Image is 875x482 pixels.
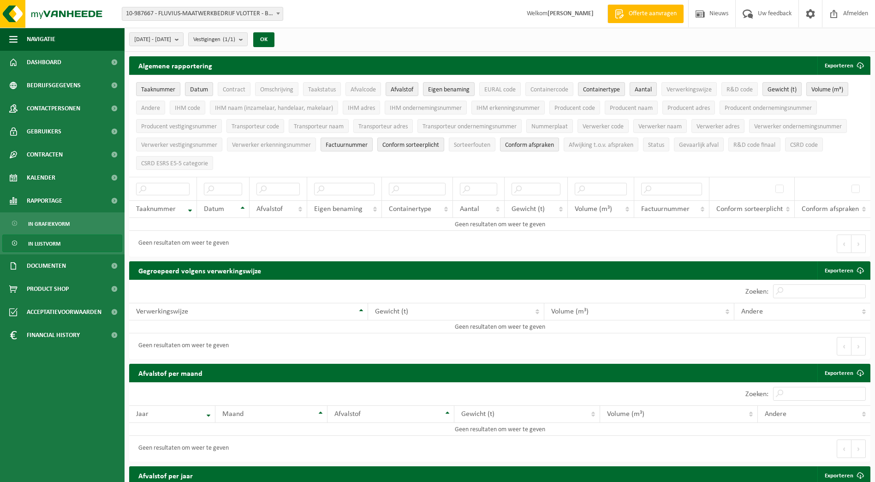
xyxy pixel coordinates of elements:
button: AfvalstofAfvalstof: Activate to sort [386,82,418,96]
span: Producent naam [610,105,653,112]
button: Transporteur adresTransporteur adres: Activate to sort [353,119,413,133]
span: Gebruikers [27,120,61,143]
button: DatumDatum: Activate to sort [185,82,213,96]
a: Exporteren [817,261,869,280]
button: Next [851,440,866,458]
span: Sorteerfouten [454,142,490,149]
span: Gewicht (t) [512,205,545,213]
span: Volume (m³) [811,86,843,93]
span: Verwerkingswijze [136,308,188,315]
span: Product Shop [27,277,69,301]
button: Verwerker ondernemingsnummerVerwerker ondernemingsnummer: Activate to sort [749,119,847,133]
span: Nummerplaat [531,123,568,130]
button: ContainercodeContainercode: Activate to sort [525,82,573,96]
span: Transporteur code [232,123,279,130]
a: In grafiekvorm [2,215,122,232]
span: Verwerker code [583,123,624,130]
span: [DATE] - [DATE] [134,33,171,47]
span: Omschrijving [260,86,293,93]
span: Transporteur adres [358,123,408,130]
button: Verwerker erkenningsnummerVerwerker erkenningsnummer: Activate to sort [227,138,316,151]
span: Transporteur naam [294,123,344,130]
button: TaaknummerTaaknummer: Activate to remove sorting [136,82,180,96]
button: R&D codeR&amp;D code: Activate to sort [721,82,758,96]
strong: [PERSON_NAME] [548,10,594,17]
button: Vestigingen(1/1) [188,32,248,46]
span: Afvalcode [351,86,376,93]
button: ContainertypeContainertype: Activate to sort [578,82,625,96]
button: NummerplaatNummerplaat: Activate to sort [526,119,573,133]
span: Contactpersonen [27,97,80,120]
span: R&D code finaal [733,142,775,149]
span: Contract [223,86,245,93]
button: Verwerker adresVerwerker adres: Activate to sort [691,119,744,133]
span: Volume (m³) [575,205,612,213]
button: VerwerkingswijzeVerwerkingswijze: Activate to sort [661,82,717,96]
span: Offerte aanvragen [626,9,679,18]
span: Verwerker ondernemingsnummer [754,123,842,130]
button: Producent naamProducent naam: Activate to sort [605,101,658,114]
button: IHM adresIHM adres: Activate to sort [343,101,380,114]
span: IHM adres [348,105,375,112]
button: Previous [837,337,851,355]
span: Factuurnummer [641,205,690,213]
button: IHM codeIHM code: Activate to sort [170,101,205,114]
span: Volume (m³) [551,308,589,315]
button: Next [851,337,866,355]
span: Conform sorteerplicht [716,205,783,213]
span: Producent vestigingsnummer [141,123,217,130]
span: In grafiekvorm [28,215,70,233]
button: Producent adresProducent adres: Activate to sort [662,101,715,114]
button: Eigen benamingEigen benaming: Activate to sort [423,82,475,96]
span: Verwerker vestigingsnummer [141,142,217,149]
button: AfvalcodeAfvalcode: Activate to sort [345,82,381,96]
span: Gewicht (t) [461,410,494,418]
button: Exporteren [817,56,869,75]
a: Exporteren [817,364,869,382]
span: Kalender [27,166,55,189]
button: Producent codeProducent code: Activate to sort [549,101,600,114]
label: Zoeken: [745,391,768,398]
span: Conform afspraken [505,142,554,149]
button: EURAL codeEURAL code: Activate to sort [479,82,521,96]
button: Producent vestigingsnummerProducent vestigingsnummer: Activate to sort [136,119,222,133]
button: Conform sorteerplicht : Activate to sort [377,138,444,151]
span: Producent ondernemingsnummer [725,105,812,112]
label: Zoeken: [745,288,768,295]
button: CSRD codeCSRD code: Activate to sort [785,138,823,151]
div: Geen resultaten om weer te geven [134,440,229,457]
span: 10-987667 - FLUVIUS-MAATWERKBEDRIJF VLOTTER - BOOM [122,7,283,21]
button: Conform afspraken : Activate to sort [500,138,559,151]
td: Geen resultaten om weer te geven [129,320,870,333]
span: Verwerker naam [638,123,682,130]
span: IHM code [175,105,200,112]
span: IHM naam (inzamelaar, handelaar, makelaar) [215,105,333,112]
span: Producent code [554,105,595,112]
span: Afvalstof [334,410,361,418]
span: Verwerker erkenningsnummer [232,142,311,149]
span: Bedrijfsgegevens [27,74,81,97]
span: Aantal [460,205,479,213]
span: Taaknummer [136,205,176,213]
span: Taakstatus [308,86,336,93]
span: Gewicht (t) [375,308,408,315]
span: Andere [141,105,160,112]
div: Geen resultaten om weer te geven [134,235,229,252]
span: Maand [222,410,244,418]
span: Dashboard [27,51,61,74]
button: Verwerker codeVerwerker code: Activate to sort [577,119,629,133]
span: EURAL code [484,86,516,93]
button: AndereAndere: Activate to sort [136,101,165,114]
span: Documenten [27,254,66,277]
span: IHM erkenningsnummer [476,105,540,112]
span: Vestigingen [193,33,235,47]
span: CSRD code [790,142,818,149]
span: Afvalstof [256,205,283,213]
span: Datum [204,205,224,213]
span: Status [648,142,664,149]
span: Gevaarlijk afval [679,142,719,149]
button: Previous [837,440,851,458]
count: (1/1) [223,36,235,42]
span: In lijstvorm [28,235,60,253]
button: Gewicht (t)Gewicht (t): Activate to sort [762,82,802,96]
